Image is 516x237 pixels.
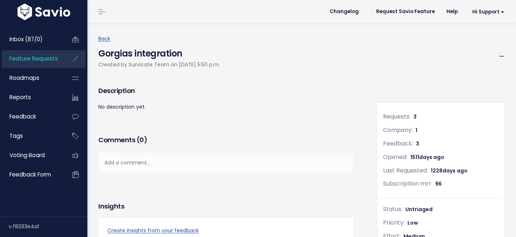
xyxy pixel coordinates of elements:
span: days ago [419,154,444,161]
img: logo-white.9d6f32f41409.svg [16,4,72,20]
span: 3 [413,113,417,120]
h3: Insights [98,201,124,211]
span: Inbox (87/0) [9,35,43,43]
span: Reports [9,93,31,101]
span: Opened: [383,153,407,161]
span: Feature Requests [9,55,58,62]
span: Priority: [383,218,405,227]
span: Subscription mrr: [383,179,432,188]
span: Status: [383,205,402,213]
span: Voting Board [9,151,45,159]
a: Request Savio Feature [370,6,441,17]
a: Feedback [2,108,60,125]
a: Roadmaps [2,70,60,86]
a: Feature Requests [2,50,60,67]
h3: Comments ( ) [98,135,354,145]
span: Created by Survicate Team on [DATE] 5:50 p.m. [98,61,220,68]
span: Requests: [383,112,410,121]
a: Feedback form [2,166,60,183]
span: Company: [383,126,413,134]
span: 0 [139,135,144,144]
span: Feedback [9,113,36,120]
a: Hi Support [464,6,510,18]
h3: Description [98,86,354,96]
span: 1511 [410,154,444,161]
h4: Gorgias integration [98,43,220,60]
span: Low [407,219,418,226]
span: Feedback form [9,171,51,178]
span: Feedback: [383,139,413,148]
span: 3 [416,140,419,147]
span: Roadmaps [9,74,39,82]
span: 96 [435,180,442,187]
div: Add a comment... [98,152,354,174]
span: Changelog [330,9,359,14]
a: Tags [2,128,60,144]
a: Create insights from your feedback [107,226,345,235]
span: 1 [415,127,417,134]
p: No description yet. [98,102,354,112]
a: Voting Board [2,147,60,164]
span: Untriaged [405,206,433,213]
span: days ago [442,167,468,174]
a: Help [441,6,464,17]
div: v.f8293e4a1 [9,217,87,236]
span: Tags [9,132,23,140]
a: Back [98,35,110,42]
span: Last Requested: [383,166,428,175]
span: Hi Support [472,9,504,15]
a: Inbox (87/0) [2,31,60,48]
a: Reports [2,89,60,106]
span: 1228 [431,167,468,174]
